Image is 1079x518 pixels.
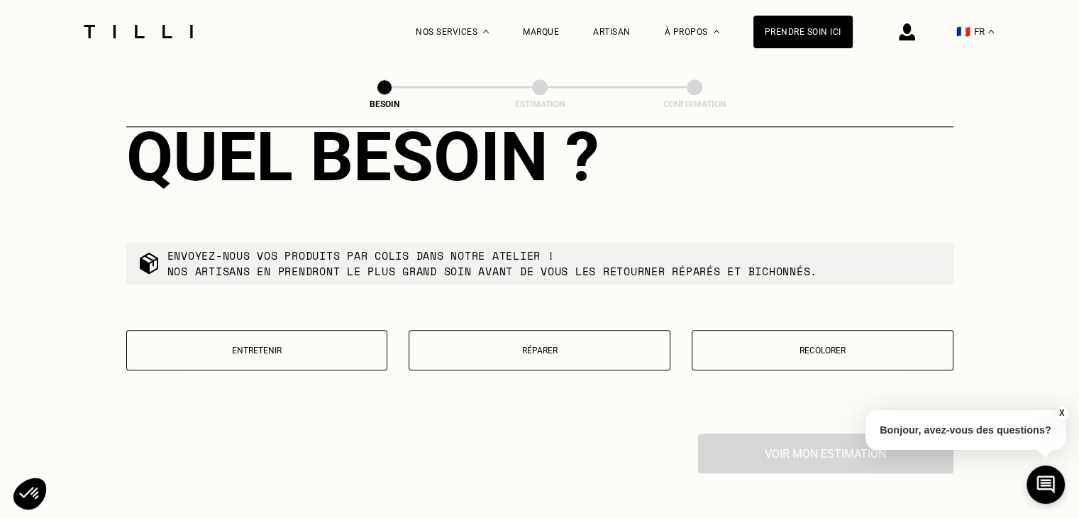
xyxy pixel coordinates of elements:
[1054,405,1068,421] button: X
[416,346,663,356] p: Réparer
[593,27,631,37] a: Artisan
[865,410,1066,450] p: Bonjour, avez-vous des questions?
[167,248,818,279] p: Envoyez-nous vos produits par colis dans notre atelier ! Nos artisans en prendront le plus grand ...
[956,25,970,38] span: 🇫🇷
[988,30,994,33] img: menu déroulant
[134,346,380,356] p: Entretenir
[138,252,160,275] img: commande colis
[314,99,455,109] div: Besoin
[714,30,719,33] img: Menu déroulant à propos
[699,346,946,356] p: Recolorer
[79,25,198,38] img: Logo du service de couturière Tilli
[483,30,489,33] img: Menu déroulant
[624,99,765,109] div: Confirmation
[469,99,611,109] div: Estimation
[523,27,559,37] a: Marque
[692,330,953,370] button: Recolorer
[126,330,388,370] button: Entretenir
[409,330,670,370] button: Réparer
[899,23,915,40] img: icône connexion
[126,117,953,197] div: Quel besoin ?
[753,16,853,48] a: Prendre soin ici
